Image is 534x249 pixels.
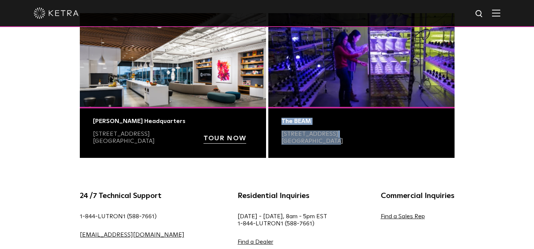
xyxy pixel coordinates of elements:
[238,190,327,202] h5: Residential Inquiries
[203,135,246,142] strong: TOUR NOW
[93,138,155,144] a: [GEOGRAPHIC_DATA]
[93,118,253,125] div: [PERSON_NAME] Headquarters
[238,213,327,227] p: [DATE] - [DATE], 8am - 5pm EST
[93,131,150,137] a: [STREET_ADDRESS]
[80,232,184,238] a: [EMAIL_ADDRESS][DOMAIN_NAME]
[381,213,425,219] a: Find a Sales Rep
[492,9,500,16] img: Hamburger%20Nav.svg
[34,7,79,19] img: ketra-logo-2019-white
[281,138,343,144] a: [GEOGRAPHIC_DATA]
[268,13,455,107] img: Austin Photo@2x
[80,13,266,107] img: 036-collaboration-studio-2 copy
[80,190,184,202] h5: 24 /7 Technical Support
[80,213,157,219] a: 1-844-LUTRON1 (588-7661)
[238,239,273,245] a: Find a Dealer
[475,9,484,19] img: search icon
[281,118,441,125] div: The BEAM
[281,131,338,137] a: [STREET_ADDRESS]
[381,190,455,202] h5: Commercial Inquiries
[203,135,246,144] a: TOUR NOW
[238,220,314,226] a: 1-844-LUTRON1 (588-7661)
